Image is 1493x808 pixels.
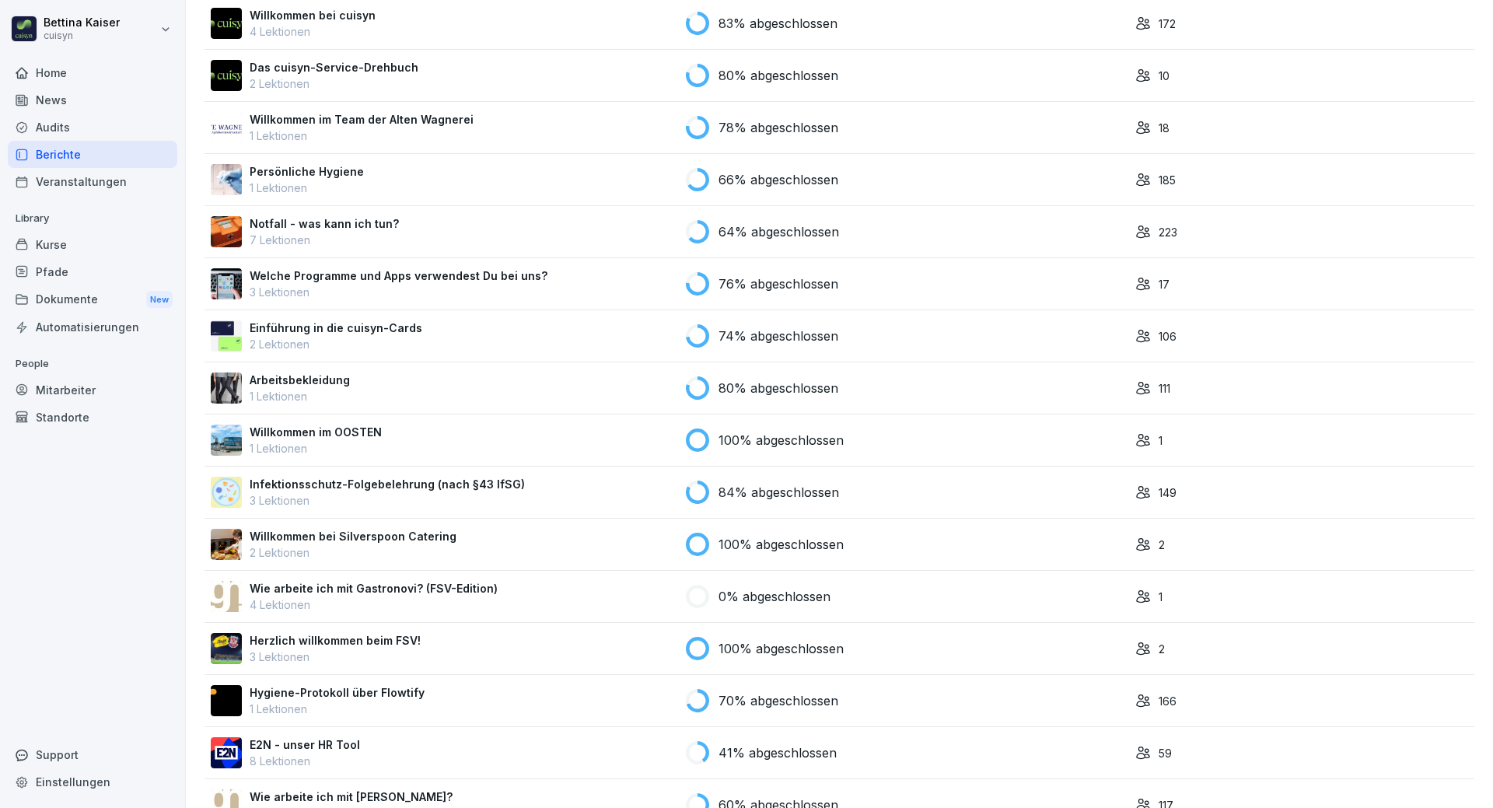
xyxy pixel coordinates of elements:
p: 10 [1159,68,1170,84]
div: Dokumente [8,285,177,314]
a: Einstellungen [8,768,177,796]
a: Mitarbeiter [8,376,177,404]
img: hloxyr1opzwg90cbw61becqq.png [211,268,242,299]
p: 172 [1159,16,1176,32]
p: 3 Lektionen [250,649,421,665]
p: 64% abgeschlossen [719,222,839,241]
p: Hygiene-Protokoll über Flowtify [250,684,425,701]
a: Berichte [8,141,177,168]
p: Infektionsschutz-Folgebelehrung (nach §43 IfSG) [250,476,525,492]
img: y2pw9fc9tjy646isp93tys0g.png [211,216,242,247]
p: 166 [1159,693,1177,709]
p: 70% abgeschlossen [719,691,838,710]
p: Arbeitsbekleidung [250,372,350,388]
p: People [8,352,177,376]
p: 2 Lektionen [250,336,422,352]
p: Willkommen im OOSTEN [250,424,382,440]
p: Wie arbeite ich mit Gastronovi? (FSV-Edition) [250,580,498,596]
div: New [146,291,173,309]
div: Support [8,741,177,768]
p: Notfall - was kann ich tun? [250,215,399,232]
p: Wie arbeite ich mit [PERSON_NAME]? [250,789,453,805]
p: 17 [1159,276,1170,292]
a: Veranstaltungen [8,168,177,195]
a: DokumenteNew [8,285,177,314]
a: Automatisierungen [8,313,177,341]
p: 80% abgeschlossen [719,379,838,397]
img: dz2wepagnwwlf6l3pgq616l8.png [211,164,242,195]
p: Einführung in die cuisyn-Cards [250,320,422,336]
p: 100% abgeschlossen [719,639,844,658]
p: 1 [1159,432,1163,449]
p: 18 [1159,120,1170,136]
p: 2 Lektionen [250,544,456,561]
img: d9cg4ozm5i3lmr7kggjym0q8.png [211,685,242,716]
p: 1 Lektionen [250,440,382,456]
p: 149 [1159,484,1177,501]
p: 4 Lektionen [250,23,376,40]
p: Welche Programme und Apps verwendest Du bei uns? [250,268,547,284]
img: zxiidvlmogobupifxmhmvesp.png [211,477,242,508]
p: Das cuisyn-Service-Drehbuch [250,59,418,75]
p: 2 [1159,641,1165,657]
p: Herzlich willkommen beim FSV! [250,632,421,649]
img: jwdgpt41px651q0hosemglti.png [211,60,242,91]
p: cuisyn [44,30,120,41]
p: 76% abgeschlossen [719,275,838,293]
img: s6pfjskuklashkyuj0y7hdnf.png [211,529,242,560]
p: 2 Lektionen [250,75,418,92]
p: 8 Lektionen [250,753,360,769]
p: 111 [1159,380,1170,397]
p: Library [8,206,177,231]
p: 106 [1159,328,1177,345]
p: 84% abgeschlossen [719,483,839,502]
p: 41% abgeschlossen [719,743,837,762]
p: 3 Lektionen [250,492,525,509]
img: ix1ykoc2zihs2snthutkekki.png [211,425,242,456]
p: Bettina Kaiser [44,16,120,30]
p: 66% abgeschlossen [719,170,838,189]
p: 1 Lektionen [250,701,425,717]
a: Pfade [8,258,177,285]
a: News [8,86,177,114]
p: 83% abgeschlossen [719,14,837,33]
a: Kurse [8,231,177,258]
p: Willkommen bei Silverspoon Catering [250,528,456,544]
a: Home [8,59,177,86]
p: 7 Lektionen [250,232,399,248]
p: 1 Lektionen [250,180,364,196]
img: vko4dyk4lnfa1fwbu5ui5jwj.png [211,633,242,664]
img: c1vosdem0wfozm16sovb39mh.png [211,320,242,352]
p: 185 [1159,172,1176,188]
img: j4iys4fyxsue9fw0f3bnuedw.png [211,373,242,404]
p: 223 [1159,224,1177,240]
p: Willkommen im Team der Alten Wagnerei [250,111,474,128]
p: 74% abgeschlossen [719,327,838,345]
a: Standorte [8,404,177,431]
p: 1 [1159,589,1163,605]
p: 100% abgeschlossen [719,431,844,449]
p: Persönliche Hygiene [250,163,364,180]
a: Audits [8,114,177,141]
p: 80% abgeschlossen [719,66,838,85]
img: fs9ucyvns1cooxob2krqk0re.png [211,112,242,143]
p: 0% abgeschlossen [719,587,830,606]
p: 1 Lektionen [250,388,350,404]
p: 2 [1159,537,1165,553]
img: v3waek6d9s64spglai58xorv.png [211,8,242,39]
img: q025270qoffclbg98vwiajx6.png [211,737,242,768]
p: 100% abgeschlossen [719,535,844,554]
p: 1 Lektionen [250,128,474,144]
p: 78% abgeschlossen [719,118,838,137]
